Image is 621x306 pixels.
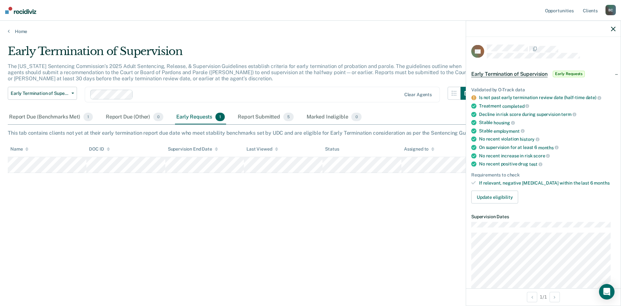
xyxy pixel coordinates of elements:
[479,111,616,117] div: Decline in risk score during supervision
[471,214,616,220] dt: Supervision Dates
[479,95,616,101] div: Is not past early termination review date (half-time date)
[8,45,474,63] div: Early Termination of Supervision
[479,161,616,167] div: No recent positive drug
[494,120,515,125] span: housing
[605,5,616,15] div: B C
[8,63,468,82] p: The [US_STATE] Sentencing Commission’s 2025 Adult Sentencing, Release, & Supervision Guidelines e...
[538,145,559,150] span: months
[175,110,226,124] div: Early Requests
[215,113,225,121] span: 1
[466,63,621,84] div: Early Termination of SupervisionEarly Requests
[553,71,585,77] span: Early Requests
[494,128,524,133] span: employment
[471,172,616,177] div: Requirements to check
[246,146,278,152] div: Last Viewed
[283,113,294,121] span: 5
[527,292,537,302] button: Previous Opportunity
[594,180,609,185] span: months
[599,284,615,300] div: Open Intercom Messenger
[479,120,616,126] div: Stable
[561,112,576,117] span: term
[404,92,432,97] div: Clear agents
[8,130,613,136] div: This tab contains clients not yet at their early termination report due date who meet stability b...
[479,136,616,142] div: No recent violation
[479,145,616,151] div: On supervision for at least 6
[153,113,163,121] span: 0
[529,162,542,167] span: test
[520,137,539,142] span: history
[479,153,616,159] div: No recent increase in risk
[83,113,93,121] span: 1
[502,103,529,108] span: completed
[325,146,339,152] div: Status
[5,7,36,14] img: Recidiviz
[533,153,550,158] span: score
[8,28,613,34] a: Home
[89,146,110,152] div: DOC ID
[404,146,434,152] div: Assigned to
[466,288,621,305] div: 1 / 1
[479,128,616,134] div: Stable
[550,292,560,302] button: Next Opportunity
[351,113,361,121] span: 0
[11,91,69,96] span: Early Termination of Supervision
[479,103,616,109] div: Treatment
[236,110,295,124] div: Report Submitted
[471,71,548,77] span: Early Termination of Supervision
[8,110,94,124] div: Report Due (Benchmarks Met)
[10,146,28,152] div: Name
[104,110,165,124] div: Report Due (Other)
[471,87,616,92] div: Validated by O-Track data
[305,110,363,124] div: Marked Ineligible
[479,180,616,186] div: If relevant, negative [MEDICAL_DATA] within the last 6
[168,146,218,152] div: Supervision End Date
[471,191,518,204] button: Update eligibility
